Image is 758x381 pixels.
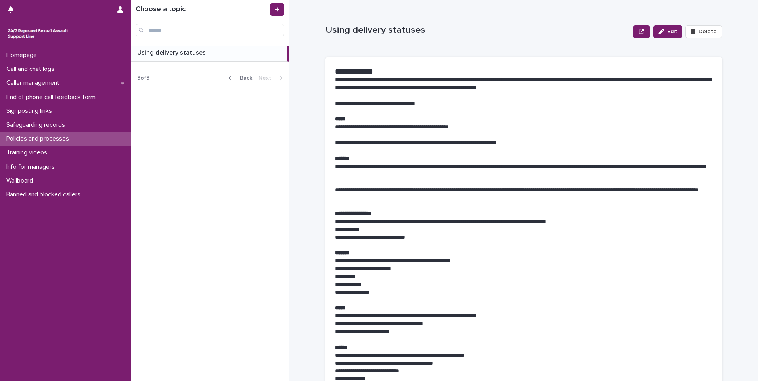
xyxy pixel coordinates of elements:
[667,29,677,34] span: Edit
[131,69,156,88] p: 3 of 3
[3,107,58,115] p: Signposting links
[3,79,66,87] p: Caller management
[3,163,61,171] p: Info for managers
[325,25,630,36] p: Using delivery statuses
[3,93,102,101] p: End of phone call feedback form
[3,191,87,198] p: Banned and blocked callers
[699,29,717,34] span: Delete
[3,149,54,156] p: Training videos
[131,46,289,62] a: Using delivery statusesUsing delivery statuses
[3,121,71,129] p: Safeguarding records
[3,135,75,143] p: Policies and processes
[255,74,289,82] button: Next
[685,25,722,38] button: Delete
[136,5,268,14] h1: Choose a topic
[3,51,43,59] p: Homepage
[235,75,252,81] span: Back
[258,75,276,81] span: Next
[653,25,682,38] button: Edit
[136,24,284,36] input: Search
[3,65,61,73] p: Call and chat logs
[222,74,255,82] button: Back
[6,26,70,42] img: rhQMoQhaT3yELyF149Cw
[137,48,207,57] p: Using delivery statuses
[3,177,39,185] p: Wallboard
